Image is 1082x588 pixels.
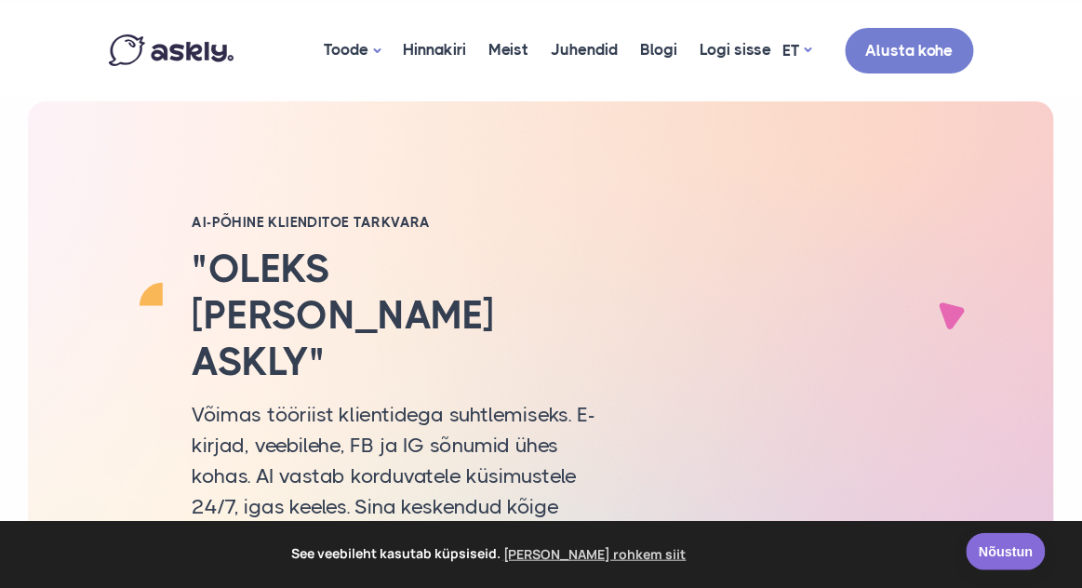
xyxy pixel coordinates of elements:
[967,533,1046,570] a: Nõustun
[193,399,611,553] p: Võimas tööriist klientidega suhtlemiseks. E-kirjad, veebilehe, FB ja IG sõnumid ühes kohas. AI va...
[27,541,954,568] span: See veebileht kasutab küpsiseid.
[193,213,611,232] h2: AI-PÕHINE KLIENDITOE TARKVARA
[689,5,783,95] a: Logi sisse
[393,5,478,95] a: Hinnakiri
[193,246,611,385] h2: "Oleks [PERSON_NAME] Askly"
[109,34,234,66] img: Askly
[541,5,630,95] a: Juhendid
[501,541,689,568] a: learn more about cookies
[630,5,689,95] a: Blogi
[478,5,541,95] a: Meist
[846,28,974,73] a: Alusta kohe
[314,5,393,97] a: Toode
[783,37,812,64] a: ET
